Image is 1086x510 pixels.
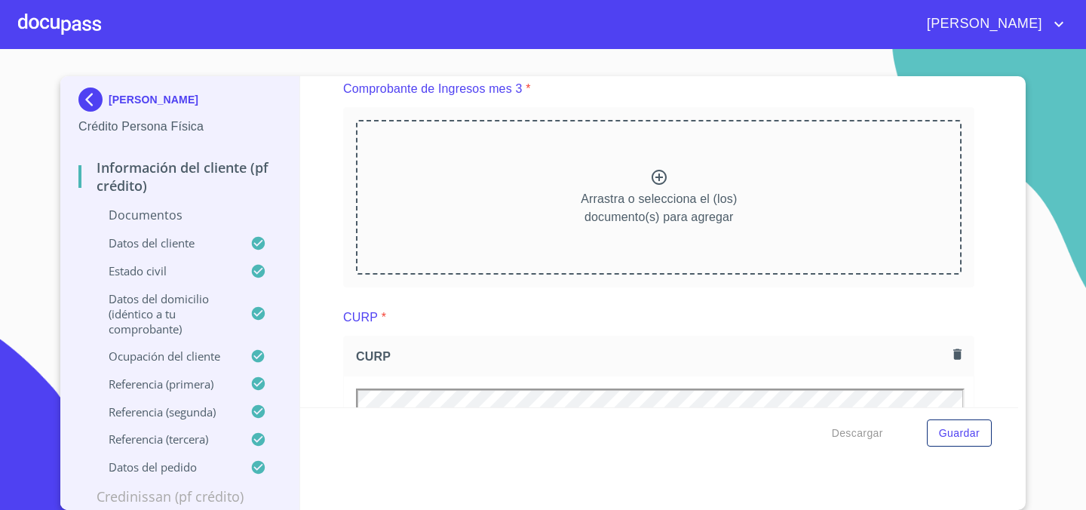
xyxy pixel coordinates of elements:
[78,235,250,250] p: Datos del cliente
[109,94,198,106] p: [PERSON_NAME]
[78,404,250,419] p: Referencia (segunda)
[78,158,281,195] p: Información del cliente (PF crédito)
[78,88,109,112] img: Docupass spot blue
[916,12,1050,36] span: [PERSON_NAME]
[78,291,250,336] p: Datos del domicilio (idéntico a tu comprobante)
[78,88,281,118] div: [PERSON_NAME]
[356,349,947,364] span: CURP
[78,349,250,364] p: Ocupación del Cliente
[78,376,250,392] p: Referencia (primera)
[939,424,980,443] span: Guardar
[78,487,281,505] p: Credinissan (PF crédito)
[581,190,737,226] p: Arrastra o selecciona el (los) documento(s) para agregar
[78,263,250,278] p: Estado Civil
[916,12,1068,36] button: account of current user
[343,80,522,98] p: Comprobante de Ingresos mes 3
[78,432,250,447] p: Referencia (tercera)
[826,419,889,447] button: Descargar
[78,207,281,223] p: Documentos
[343,309,378,327] p: CURP
[78,459,250,475] p: Datos del pedido
[927,419,992,447] button: Guardar
[78,118,281,136] p: Crédito Persona Física
[832,424,883,443] span: Descargar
